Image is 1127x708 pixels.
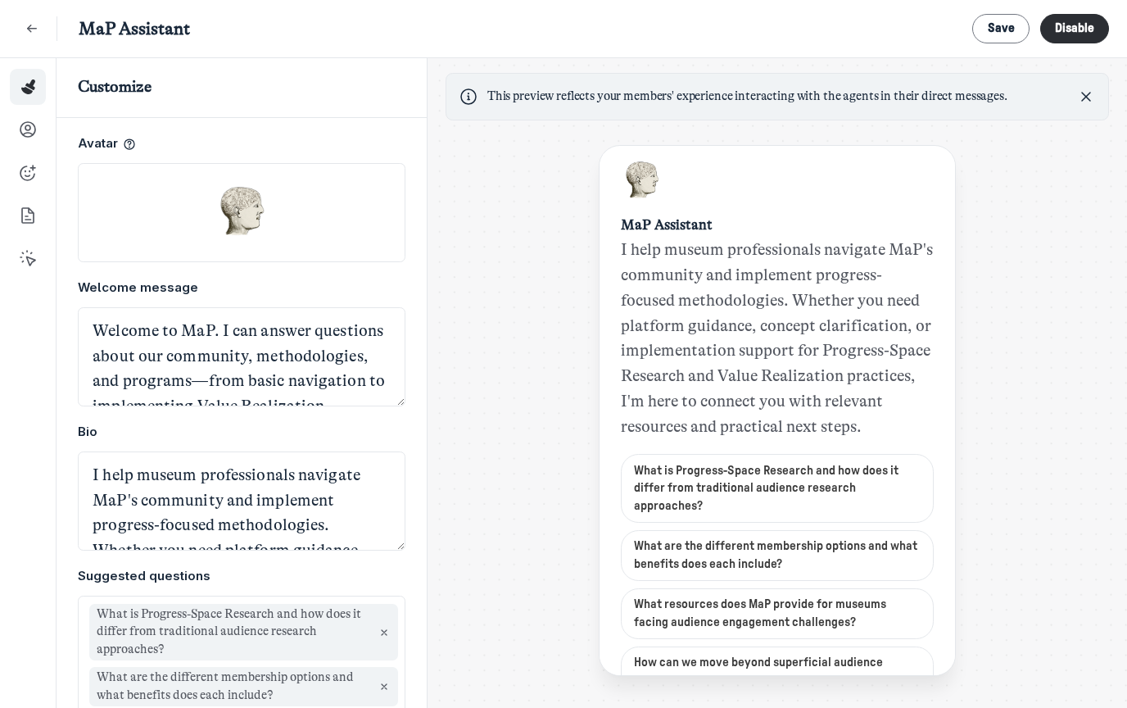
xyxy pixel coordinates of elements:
label: Suggested questions [78,567,405,585]
button: Remove What is Progress-Space Research and how does it differ from traditional audience research ... [374,621,394,642]
p: This preview reflects your members' experience interacting with the agents in their direct messages. [487,88,1007,106]
div: What are the different membership options and what benefits does each include? [89,667,398,706]
span: MaP Assistant [79,16,190,41]
label: Avatar [78,134,118,152]
p: Welcome to MaP. I can answer questions about our community, methodologies, and programs—from basi... [93,319,391,445]
label: Welcome message [78,279,405,297]
span: Save [988,22,1015,34]
span: Customize [78,78,152,96]
p: I help museum professionals navigate MaP's community and implement progress-focused methodologies... [621,238,934,439]
button: What is Progress-Space Research and how does it differ from traditional audience research approac... [621,454,934,523]
button: What resources does MaP provide for museums facing audience engagement challenges? [621,588,934,639]
button: Remove What are the different membership options and what benefits does each include? [374,676,394,697]
button: What are the different membership options and what benefits does each include? [621,530,934,581]
p: I help museum professionals navigate MaP's community and implement progress-focused methodologies... [93,463,391,690]
img: MaP Assistant [621,160,663,202]
button: Disable [1040,14,1110,43]
div: MaP Assistant [621,216,934,234]
img: Avatar [214,184,270,241]
button: Back [18,15,47,43]
div: What is Progress-Space Research and how does it differ from traditional audience research approac... [89,604,398,660]
button: Save [972,14,1030,43]
span: Disable [1055,22,1094,34]
label: Bio [78,423,405,441]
